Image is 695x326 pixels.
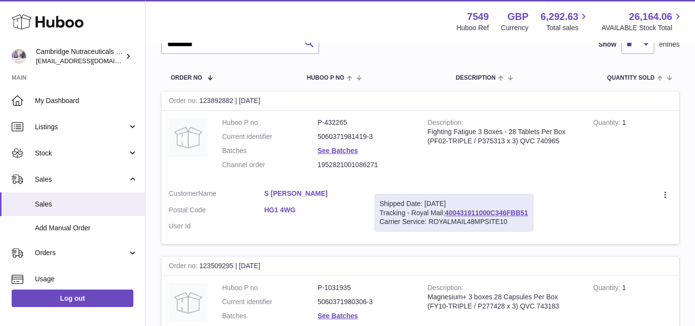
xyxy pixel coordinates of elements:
div: Shipped Date: [DATE] [380,199,528,208]
div: 123509295 | [DATE] [162,257,679,276]
dt: Channel order [222,160,318,170]
div: 123892882 | [DATE] [162,91,679,111]
dt: Huboo P no [222,118,318,127]
td: 1 [586,111,679,182]
dt: Batches [222,311,318,321]
strong: GBP [507,10,528,23]
strong: Quantity [593,119,622,129]
dt: User Id [169,222,264,231]
span: Total sales [546,23,589,33]
span: Customer [169,189,198,197]
strong: Order no [169,262,199,272]
strong: Quantity [593,284,622,294]
span: 26,164.06 [629,10,672,23]
a: 26,164.06 AVAILABLE Stock Total [601,10,683,33]
dd: P-1031935 [318,283,413,292]
span: Usage [35,275,138,284]
dt: Batches [222,146,318,155]
a: Log out [12,290,133,307]
span: AVAILABLE Stock Total [601,23,683,33]
dt: Name [169,189,264,201]
span: Huboo P no [307,75,344,81]
span: Sales [35,175,128,184]
span: Description [456,75,496,81]
a: See Batches [318,312,358,320]
span: entries [659,40,679,49]
dd: 5060371980306-3 [318,297,413,307]
a: 6,292.63 Total sales [541,10,590,33]
span: My Dashboard [35,96,138,105]
img: no-photo.jpg [169,118,208,157]
dt: Postal Code [169,206,264,217]
span: Add Manual Order [35,223,138,233]
img: qvc@camnutra.com [12,49,26,64]
div: Currency [501,23,529,33]
a: 400431911000C346FBB51 [445,209,528,217]
strong: Description [428,119,464,129]
dd: 5060371981419-3 [318,132,413,141]
dd: P-432265 [318,118,413,127]
div: Tracking - Royal Mail: [374,194,533,232]
strong: 7549 [467,10,489,23]
span: Orders [35,248,128,257]
dt: Huboo P no [222,283,318,292]
div: Cambridge Nutraceuticals Ltd [36,47,123,66]
dt: Current identifier [222,297,318,307]
div: Magnesium+ 3 boxes 28 Capsules Per Box (FY10-TRIPLE / P277428 x 3) QVC 743183 [428,292,579,311]
div: Fighting Fatigue 3 Boxes - 28 Tablets Per Box (PF02-TRIPLE / P375313 x 3) QVC 740965 [428,127,579,146]
a: S [PERSON_NAME] [264,189,360,198]
dd: 1952821001086271 [318,160,413,170]
span: Sales [35,200,138,209]
img: no-photo.jpg [169,283,208,322]
strong: Description [428,284,464,294]
strong: Order no [169,97,199,107]
div: Carrier Service: ROYALMAIL48MPSITE10 [380,217,528,226]
span: Listings [35,122,128,132]
a: See Batches [318,147,358,154]
span: 6,292.63 [541,10,579,23]
span: Quantity Sold [607,75,655,81]
dt: Current identifier [222,132,318,141]
span: Order No [171,75,202,81]
label: Show [598,40,616,49]
span: Stock [35,149,128,158]
span: [EMAIL_ADDRESS][DOMAIN_NAME] [36,57,143,65]
a: HG1 4WG [264,206,360,215]
div: Huboo Ref [456,23,489,33]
